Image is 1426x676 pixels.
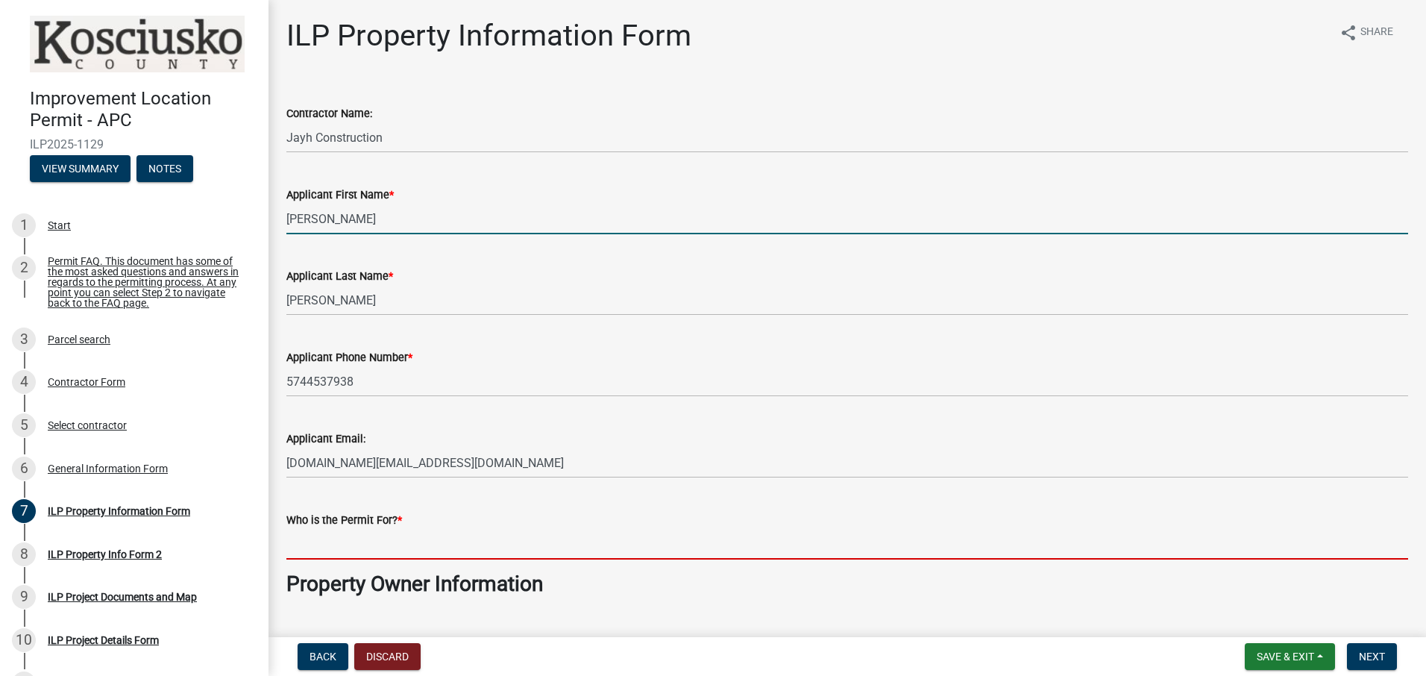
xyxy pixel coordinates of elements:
div: 1 [12,213,36,237]
div: 8 [12,542,36,566]
button: Discard [354,643,421,670]
div: 7 [12,499,36,523]
img: Kosciusko County, Indiana [30,16,245,72]
span: Back [310,651,336,663]
div: Start [48,220,71,231]
div: 3 [12,328,36,351]
span: ILP2025-1129 [30,137,239,151]
button: View Summary [30,155,131,182]
div: 2 [12,256,36,280]
wm-modal-confirm: Notes [136,163,193,175]
span: Next [1359,651,1385,663]
div: ILP Property Info Form 2 [48,549,162,560]
label: Applicant Email: [286,434,365,445]
button: Next [1347,643,1397,670]
button: shareShare [1328,18,1405,47]
div: Parcel search [48,334,110,345]
div: ILP Property Information Form [48,506,190,516]
div: Permit FAQ. This document has some of the most asked questions and answers in regards to the perm... [48,256,245,308]
div: 6 [12,457,36,481]
div: Select contractor [48,420,127,431]
span: Save & Exit [1257,651,1314,663]
div: 5 [12,413,36,437]
label: Applicant Last Name [286,272,393,282]
div: ILP Project Details Form [48,635,159,645]
div: Contractor Form [48,377,125,387]
div: 10 [12,628,36,652]
label: Who is the Permit For? [286,516,402,526]
wm-modal-confirm: Summary [30,163,131,175]
div: 4 [12,370,36,394]
span: Share [1360,24,1393,42]
i: share [1339,24,1357,42]
h1: ILP Property Information Form [286,18,691,54]
div: 9 [12,585,36,609]
strong: Property Owner Information [286,572,543,596]
label: Applicant Phone Number [286,353,412,363]
button: Save & Exit [1245,643,1335,670]
button: Notes [136,155,193,182]
div: ILP Project Documents and Map [48,592,197,602]
button: Back [298,643,348,670]
div: General Information Form [48,463,168,474]
label: Applicant First Name [286,190,394,201]
label: Contractor Name: [286,109,372,119]
h4: Improvement Location Permit - APC [30,88,257,131]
